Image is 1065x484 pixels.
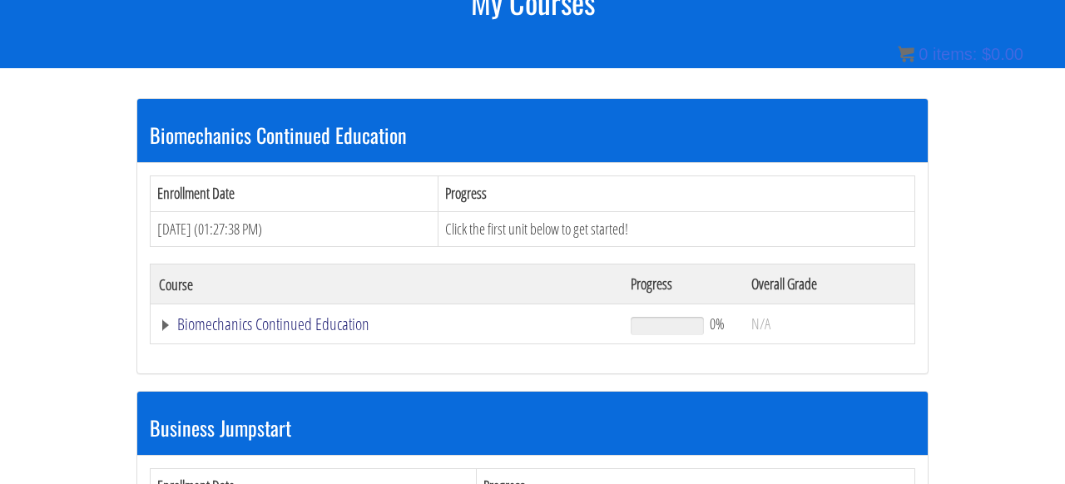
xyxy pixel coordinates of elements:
[933,45,977,63] span: items:
[743,304,914,344] td: N/A
[982,45,1023,63] bdi: 0.00
[743,264,914,304] th: Overall Grade
[898,46,914,62] img: icon11.png
[151,175,438,211] th: Enrollment Date
[622,264,743,304] th: Progress
[151,264,622,304] th: Course
[150,124,915,146] h3: Biomechanics Continued Education
[710,314,725,333] span: 0%
[438,211,914,247] td: Click the first unit below to get started!
[151,211,438,247] td: [DATE] (01:27:38 PM)
[159,316,614,333] a: Biomechanics Continued Education
[898,45,1023,63] a: 0 items: $0.00
[150,417,915,438] h3: Business Jumpstart
[438,175,914,211] th: Progress
[919,45,928,63] span: 0
[982,45,991,63] span: $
